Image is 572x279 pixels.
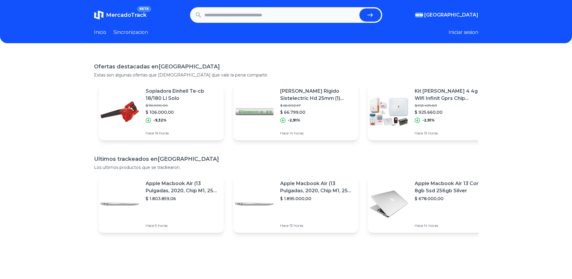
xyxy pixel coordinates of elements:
p: -2,91% [422,118,435,123]
p: $ 678.000,00 [415,196,488,202]
p: Apple Macbook Air 13 Core I5 8gb Ssd 256gb Silver [415,180,488,194]
p: -9,32% [153,118,167,123]
p: Hace 16 horas [146,131,219,136]
img: Featured image [368,183,410,225]
p: [PERSON_NAME] Rígido Sistelectric Hd 25mm (1) Genrod X 3 Mt X 5 Ud. [280,88,353,102]
p: Hace 13 horas [280,223,353,228]
button: [GEOGRAPHIC_DATA] [415,11,478,19]
p: Estas son algunas ofertas que [DEMOGRAPHIC_DATA] que vale la pena compartir. [94,72,478,78]
a: Sincronizacion [113,29,148,36]
h1: Ultimos trackeados en [GEOGRAPHIC_DATA] [94,155,478,163]
span: MercadoTrack [106,12,147,18]
p: Los ultimos productos que se trackearon. [94,164,478,170]
a: Inicio [94,29,106,36]
a: Featured imageKit [PERSON_NAME] 4 4g Wifi Infinit Gprs Chip Domiciliaria$ 953.429,80$ 925.660,00-... [368,83,493,140]
span: [GEOGRAPHIC_DATA] [424,11,478,19]
img: Featured image [99,91,141,133]
p: Sopladora Einhell Te-cb 18/180 Li Solo [146,88,219,102]
img: Featured image [368,91,410,133]
p: $ 925.660,00 [415,109,488,115]
p: -2,91% [288,118,300,123]
a: MercadoTrackBETA [94,10,147,20]
img: Argentina [415,13,423,17]
p: Kit [PERSON_NAME] 4 4g Wifi Infinit Gprs Chip Domiciliaria [415,88,488,102]
p: $ 1.895.000,00 [280,196,353,202]
p: Apple Macbook Air (13 Pulgadas, 2020, Chip M1, 256 Gb De Ssd, 8 Gb De Ram) - Plata [146,180,219,194]
h1: Ofertas destacadas en [GEOGRAPHIC_DATA] [94,62,478,71]
img: MercadoTrack [94,10,104,20]
p: Apple Macbook Air (13 Pulgadas, 2020, Chip M1, 256 Gb De Ssd, 8 Gb De Ram) - Plata [280,180,353,194]
p: Hace 14 horas [415,223,488,228]
p: Hace 9 horas [146,223,219,228]
p: Hace 14 horas [280,131,353,136]
p: $ 106.000,00 [146,109,219,115]
p: $ 1.803.859,06 [146,196,219,202]
img: Featured image [233,183,275,225]
a: Featured imageSopladora Einhell Te-cb 18/180 Li Solo$ 116.900,00$ 106.000,00-9,32%Hace 16 horas [99,83,224,140]
span: BETA [137,6,151,12]
a: Featured imageApple Macbook Air (13 Pulgadas, 2020, Chip M1, 256 Gb De Ssd, 8 Gb De Ram) - Plata$... [233,175,358,233]
p: $ 116.900,00 [146,103,219,108]
a: Featured imageApple Macbook Air (13 Pulgadas, 2020, Chip M1, 256 Gb De Ssd, 8 Gb De Ram) - Plata$... [99,175,224,233]
p: Hace 13 horas [415,131,488,136]
a: Featured imageApple Macbook Air 13 Core I5 8gb Ssd 256gb Silver$ 678.000,00Hace 14 horas [368,175,493,233]
a: Featured image[PERSON_NAME] Rígido Sistelectric Hd 25mm (1) Genrod X 3 Mt X 5 Ud.$ 68.802,97$ 66.... [233,83,358,140]
p: $ 68.802,97 [280,103,353,108]
p: $ 953.429,80 [415,103,488,108]
button: Iniciar sesion [449,29,478,36]
p: $ 66.799,00 [280,109,353,115]
img: Featured image [233,91,275,133]
img: Featured image [99,183,141,225]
